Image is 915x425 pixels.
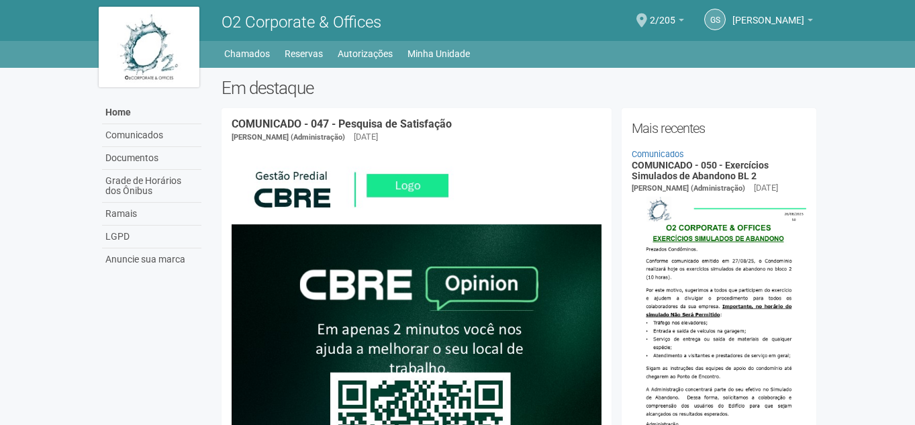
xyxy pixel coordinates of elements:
a: GS [704,9,726,30]
a: Autorizações [338,44,393,63]
a: COMUNICADO - 047 - Pesquisa de Satisfação [232,117,452,130]
a: Grade de Horários dos Ônibus [102,170,201,203]
a: Chamados [224,44,270,63]
div: [DATE] [754,182,778,194]
span: Gilberto Stiebler Filho [732,2,804,26]
span: O2 Corporate & Offices [222,13,381,32]
h2: Em destaque [222,78,817,98]
img: logo.jpg [99,7,199,87]
span: [PERSON_NAME] (Administração) [232,133,345,142]
a: 2/205 [650,17,684,28]
span: 2/205 [650,2,675,26]
div: [DATE] [354,131,378,143]
a: Comunicados [632,149,684,159]
a: Home [102,101,201,124]
h2: Mais recentes [632,118,807,138]
a: COMUNICADO - 050 - Exercícios Simulados de Abandono BL 2 [632,160,769,181]
a: Reservas [285,44,323,63]
a: Documentos [102,147,201,170]
a: Minha Unidade [407,44,470,63]
a: Anuncie sua marca [102,248,201,271]
a: Ramais [102,203,201,226]
span: [PERSON_NAME] (Administração) [632,184,745,193]
a: Comunicados [102,124,201,147]
a: LGPD [102,226,201,248]
a: [PERSON_NAME] [732,17,813,28]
